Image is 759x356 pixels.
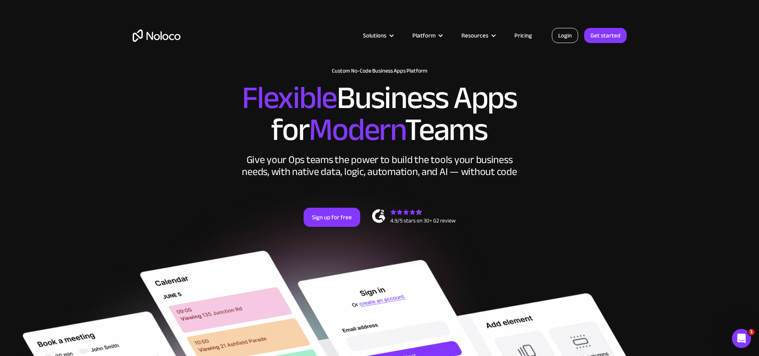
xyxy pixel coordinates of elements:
[412,30,435,41] div: Platform
[242,68,337,128] span: Flexible
[461,30,488,41] div: Resources
[309,100,405,159] span: Modern
[451,30,504,41] div: Resources
[748,329,755,335] span: 1
[584,28,627,43] a: Get started
[363,30,386,41] div: Solutions
[732,329,751,348] iframe: Intercom live chat
[504,30,542,41] a: Pricing
[133,30,180,42] a: home
[353,30,402,41] div: Solutions
[402,30,451,41] div: Platform
[304,208,360,227] a: Sign up for free
[240,154,519,178] div: Give your Ops teams the power to build the tools your business needs, with native data, logic, au...
[133,82,627,146] h2: Business Apps for Teams
[552,28,578,43] a: Login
